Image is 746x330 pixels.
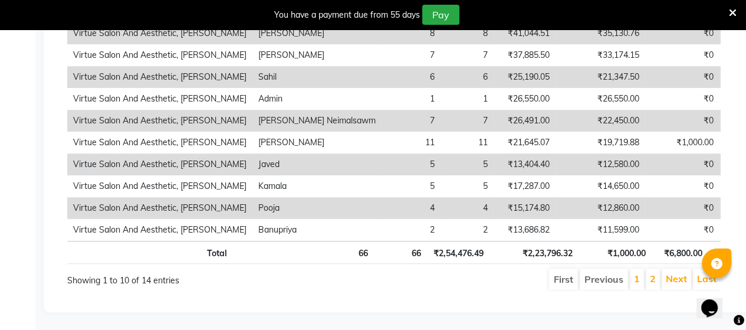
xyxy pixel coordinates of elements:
[252,197,382,219] td: Pooja
[494,110,556,132] td: ₹26,491.00
[67,153,252,175] td: Virtue Salon And Aesthetic, [PERSON_NAME]
[274,9,420,21] div: You have a payment due from 55 days
[252,219,382,241] td: Banupriya
[645,132,719,153] td: ₹1,000.00
[494,44,556,66] td: ₹37,885.50
[252,44,382,66] td: [PERSON_NAME]
[252,22,382,44] td: [PERSON_NAME]
[441,153,494,175] td: 5
[441,22,494,44] td: 8
[441,132,494,153] td: 11
[494,219,556,241] td: ₹13,686.82
[67,197,252,219] td: Virtue Salon And Aesthetic, [PERSON_NAME]
[67,219,252,241] td: Virtue Salon And Aesthetic, [PERSON_NAME]
[67,241,233,264] th: Total
[645,219,719,241] td: ₹0
[422,5,459,25] button: Pay
[645,88,719,110] td: ₹0
[556,153,645,175] td: ₹12,580.00
[652,241,708,264] th: ₹6,800.00
[67,175,252,197] td: Virtue Salon And Aesthetic, [PERSON_NAME]
[382,110,441,132] td: 7
[650,273,656,285] a: 2
[441,66,494,88] td: 6
[645,66,719,88] td: ₹0
[67,44,252,66] td: Virtue Salon And Aesthetic, [PERSON_NAME]
[67,267,329,287] div: Showing 1 to 10 of 14 entries
[441,110,494,132] td: 7
[494,175,556,197] td: ₹17,287.00
[441,197,494,219] td: 4
[666,273,687,285] a: Next
[441,88,494,110] td: 1
[556,219,645,241] td: ₹11,599.00
[578,241,652,264] th: ₹1,000.00
[67,132,252,153] td: Virtue Salon And Aesthetic, [PERSON_NAME]
[382,153,441,175] td: 5
[645,110,719,132] td: ₹0
[252,88,382,110] td: Admin
[556,66,645,88] td: ₹21,347.50
[67,66,252,88] td: Virtue Salon And Aesthetic, [PERSON_NAME]
[252,175,382,197] td: Kamala
[315,241,374,264] th: 66
[494,132,556,153] td: ₹21,645.07
[494,197,556,219] td: ₹15,174.80
[645,197,719,219] td: ₹0
[494,66,556,88] td: ₹25,190.05
[494,153,556,175] td: ₹13,404.40
[382,132,441,153] td: 11
[696,283,734,318] iframe: chat widget
[556,22,645,44] td: ₹35,130.76
[645,153,719,175] td: ₹0
[67,22,252,44] td: Virtue Salon And Aesthetic, [PERSON_NAME]
[252,132,382,153] td: [PERSON_NAME]
[489,241,578,264] th: ₹2,23,796.32
[441,175,494,197] td: 5
[67,88,252,110] td: Virtue Salon And Aesthetic, [PERSON_NAME]
[645,44,719,66] td: ₹0
[427,241,489,264] th: ₹2,54,476.49
[67,110,252,132] td: Virtue Salon And Aesthetic, [PERSON_NAME]
[494,22,556,44] td: ₹41,044.51
[374,241,427,264] th: 66
[382,219,441,241] td: 2
[252,66,382,88] td: Sahil
[382,175,441,197] td: 5
[556,197,645,219] td: ₹12,860.00
[382,44,441,66] td: 7
[494,88,556,110] td: ₹26,550.00
[645,22,719,44] td: ₹0
[697,273,717,285] a: Last
[556,132,645,153] td: ₹19,719.88
[382,197,441,219] td: 4
[252,153,382,175] td: Javed
[634,273,640,285] a: 1
[252,110,382,132] td: [PERSON_NAME] Neimalsawm
[382,66,441,88] td: 6
[441,44,494,66] td: 7
[645,175,719,197] td: ₹0
[556,44,645,66] td: ₹33,174.15
[556,175,645,197] td: ₹14,650.00
[441,219,494,241] td: 2
[556,110,645,132] td: ₹22,450.00
[382,22,441,44] td: 8
[556,88,645,110] td: ₹26,550.00
[382,88,441,110] td: 1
